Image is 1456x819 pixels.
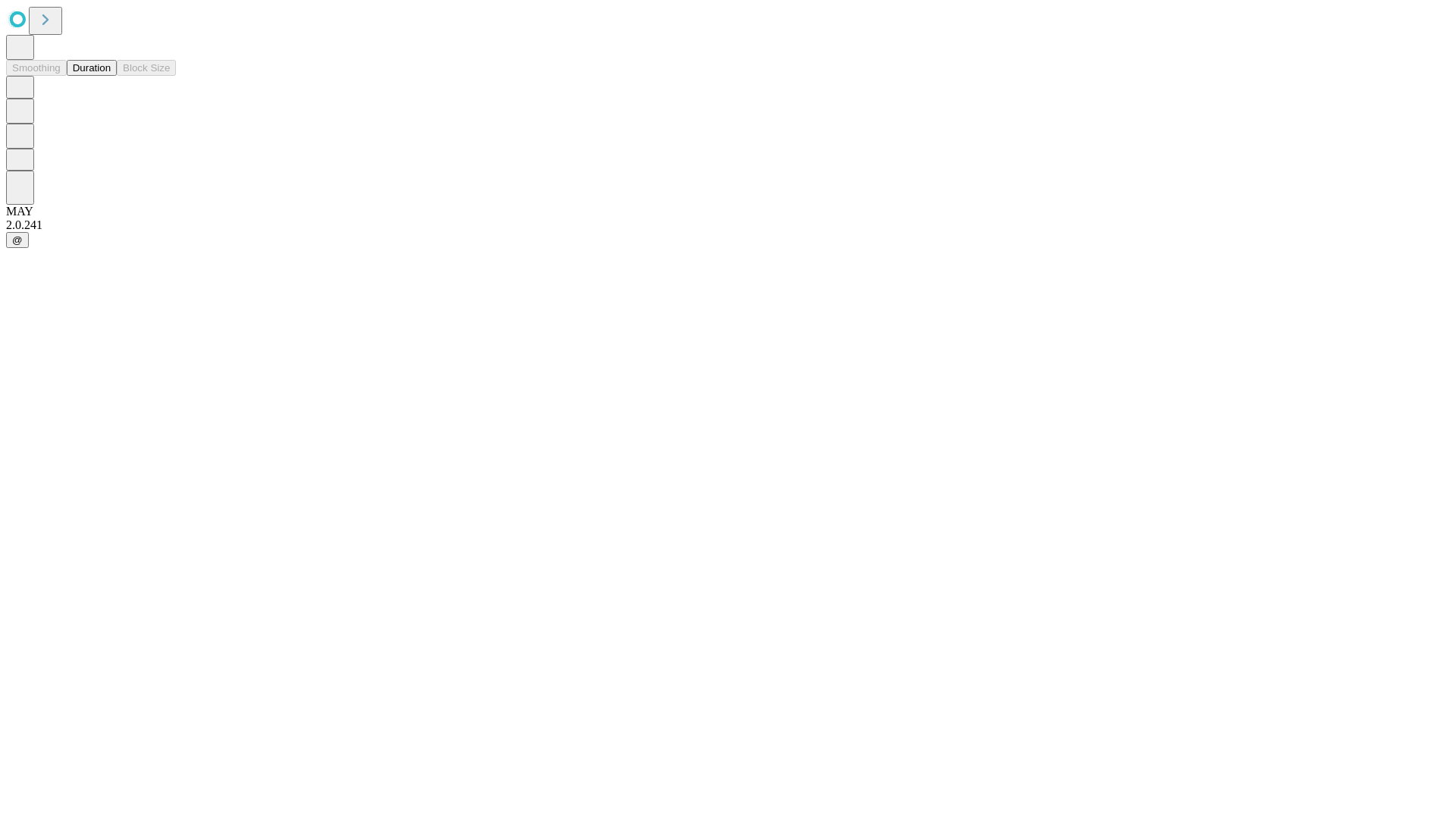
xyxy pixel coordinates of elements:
button: Smoothing [6,60,67,76]
button: Block Size [117,60,176,76]
button: Duration [67,60,117,76]
button: @ [6,232,29,248]
span: @ [12,234,23,246]
div: 2.0.241 [6,218,1450,232]
div: MAY [6,205,1450,218]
